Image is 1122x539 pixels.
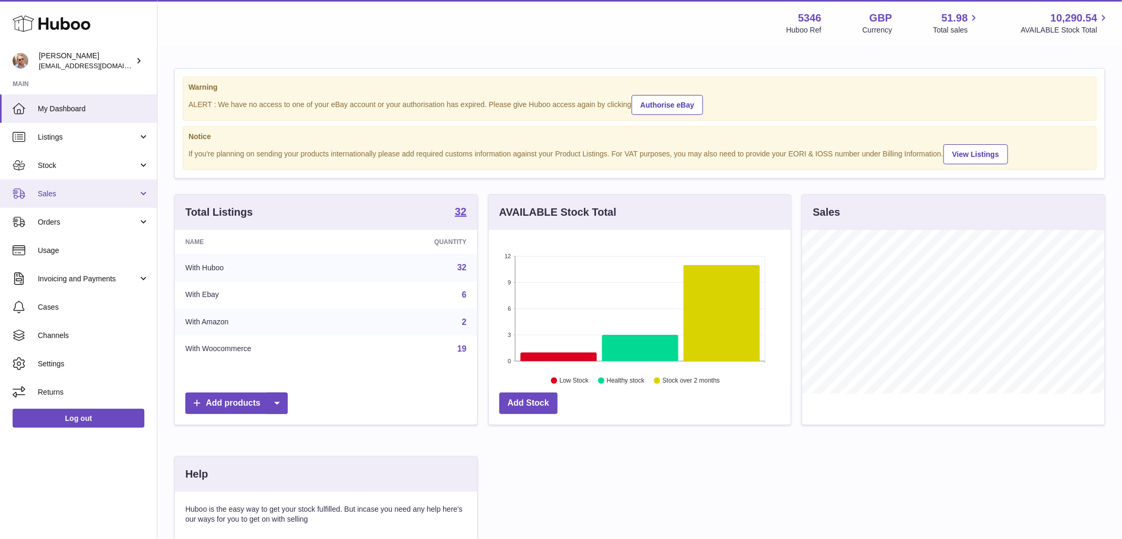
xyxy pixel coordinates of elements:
span: Settings [38,359,149,369]
span: My Dashboard [38,104,149,114]
span: Cases [38,302,149,312]
span: 51.98 [941,11,968,25]
text: Low Stock [560,377,589,385]
td: With Amazon [175,309,362,336]
text: 3 [508,332,511,338]
span: Channels [38,331,149,341]
a: 19 [457,344,467,353]
a: Authorise eBay [632,95,704,115]
text: Healthy stock [606,377,645,385]
a: Log out [13,409,144,428]
div: If you're planning on sending your products internationally please add required customs informati... [188,143,1091,164]
strong: GBP [869,11,892,25]
h3: Help [185,467,208,481]
div: ALERT : We have no access to one of your eBay account or your authorisation has expired. Please g... [188,93,1091,115]
span: Usage [38,246,149,256]
span: AVAILABLE Stock Total [1021,25,1109,35]
span: Total sales [933,25,980,35]
a: 51.98 Total sales [933,11,980,35]
span: Stock [38,161,138,171]
strong: 32 [455,206,466,217]
a: 32 [457,263,467,272]
strong: Warning [188,82,1091,92]
span: Listings [38,132,138,142]
a: 32 [455,206,466,219]
text: Stock over 2 months [663,377,720,385]
span: 10,290.54 [1051,11,1097,25]
text: 0 [508,358,511,364]
span: Invoicing and Payments [38,274,138,284]
div: [PERSON_NAME] [39,51,133,71]
strong: 5346 [798,11,822,25]
th: Name [175,230,362,254]
div: Currency [863,25,893,35]
a: 2 [462,318,467,326]
span: Returns [38,387,149,397]
strong: Notice [188,132,1091,142]
a: 6 [462,290,467,299]
span: Orders [38,217,138,227]
h3: Sales [813,205,840,219]
span: Sales [38,189,138,199]
th: Quantity [362,230,477,254]
a: Add Stock [499,393,558,414]
text: 12 [505,253,511,259]
a: Add products [185,393,288,414]
a: 10,290.54 AVAILABLE Stock Total [1021,11,1109,35]
td: With Ebay [175,281,362,309]
h3: AVAILABLE Stock Total [499,205,616,219]
img: support@radoneltd.co.uk [13,53,28,69]
td: With Woocommerce [175,335,362,363]
td: With Huboo [175,254,362,281]
text: 9 [508,279,511,286]
text: 6 [508,305,511,312]
h3: Total Listings [185,205,253,219]
span: [EMAIL_ADDRESS][DOMAIN_NAME] [39,61,154,70]
p: Huboo is the easy way to get your stock fulfilled. But incase you need any help here's our ways f... [185,504,467,524]
a: View Listings [943,144,1008,164]
div: Huboo Ref [787,25,822,35]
